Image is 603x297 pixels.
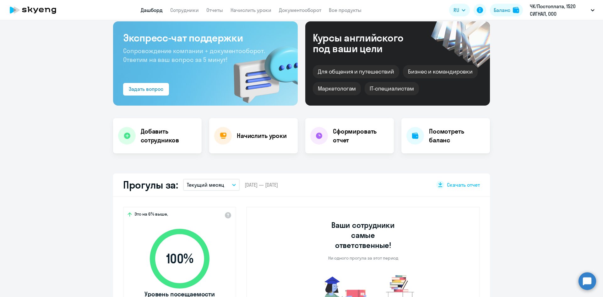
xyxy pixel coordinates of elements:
[313,65,399,78] div: Для общения и путешествий
[279,7,321,13] a: Документооборот
[329,7,361,13] a: Все продукты
[328,255,398,261] p: Ни одного прогула за этот период
[225,35,298,106] img: bg-img
[530,3,588,18] p: ЧК/Постоплата, 1520 СИГНАЛ, ООО
[206,7,223,13] a: Отчеты
[231,7,271,13] a: Начислить уроки
[490,4,523,16] button: Балансbalance
[313,32,420,54] div: Курсы английского под ваши цели
[170,7,199,13] a: Сотрудники
[141,7,163,13] a: Дашборд
[513,7,519,13] img: balance
[187,181,224,189] p: Текущий месяц
[134,211,168,219] span: Это на 6% выше,
[403,65,478,78] div: Бизнес и командировки
[144,251,216,266] span: 100 %
[333,127,389,145] h4: Сформировать отчет
[129,85,163,93] div: Задать вопрос
[429,127,485,145] h4: Посмотреть баланс
[494,6,510,14] div: Баланс
[313,82,361,95] div: Маркетологам
[245,181,278,188] span: [DATE] — [DATE]
[123,31,288,44] h3: Экспресс-чат поддержки
[323,220,404,250] h3: Ваши сотрудники самые ответственные!
[447,181,480,188] span: Скачать отчет
[527,3,598,18] button: ЧК/Постоплата, 1520 СИГНАЛ, ООО
[237,131,287,140] h4: Начислить уроки
[123,83,169,96] button: Задать вопрос
[449,4,470,16] button: RU
[454,6,459,14] span: RU
[183,179,240,191] button: Текущий месяц
[123,179,178,191] h2: Прогулы за:
[123,47,265,63] span: Сопровождение компании + документооборот. Ответим на ваш вопрос за 5 минут!
[141,127,197,145] h4: Добавить сотрудников
[365,82,419,95] div: IT-специалистам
